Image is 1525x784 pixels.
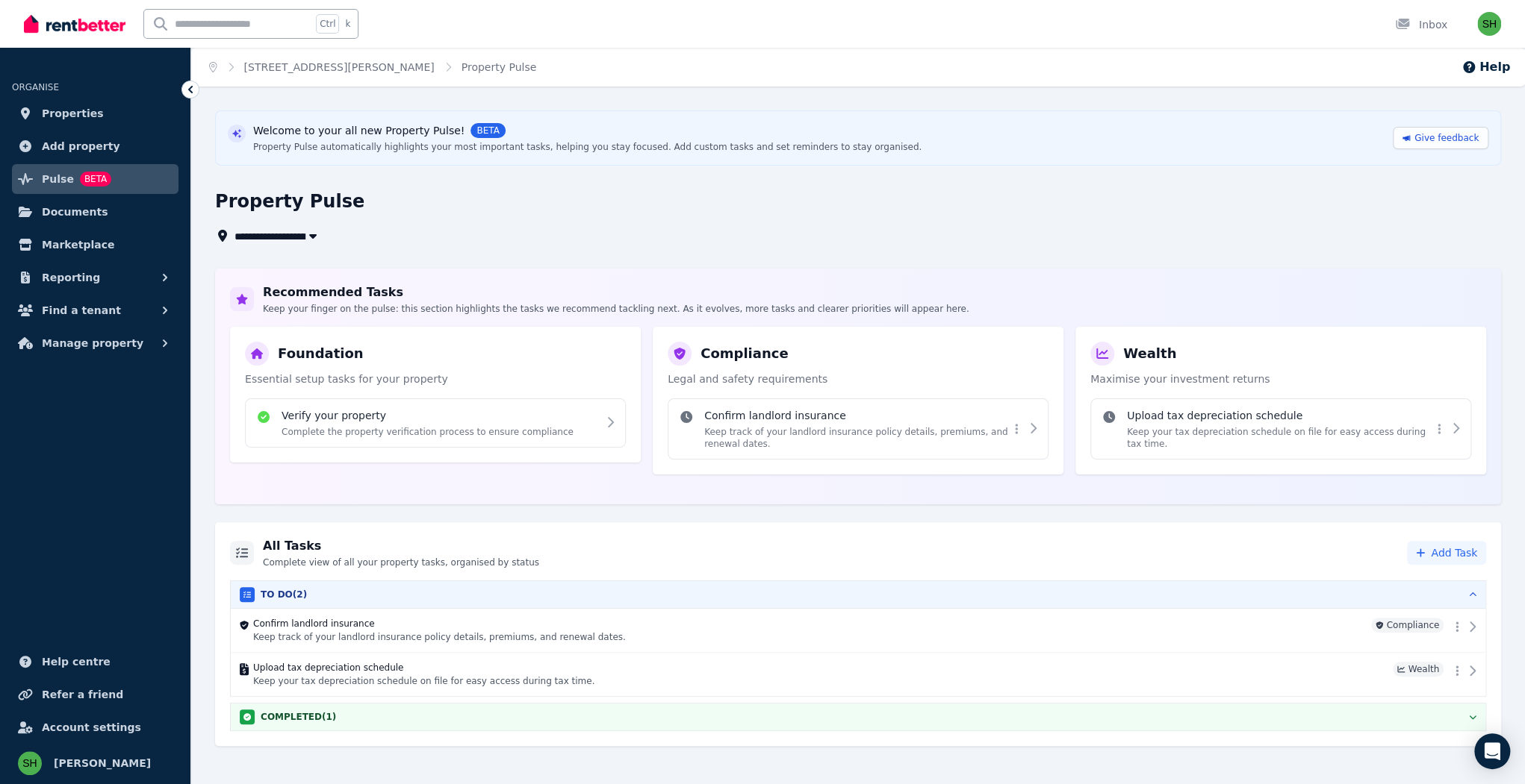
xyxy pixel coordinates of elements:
p: Keep your finger on the pulse: this section highlights the tasks we recommend tackling next. As i... [263,303,969,315]
span: Properties [42,104,104,122]
a: Documents [12,197,178,227]
h2: All Tasks [263,537,539,555]
span: Documents [42,203,108,221]
button: Help [1462,58,1510,76]
a: Help centre [12,647,178,677]
button: TO DO(2) [231,581,1485,608]
p: Complete the property verification process to ensure compliance [282,426,574,438]
h4: Confirm landlord insurance [704,408,1009,423]
div: Open Intercom Messenger [1474,733,1510,769]
h4: Upload tax depreciation schedule [253,662,1387,674]
span: Find a tenant [42,301,121,319]
span: Add property [42,137,120,155]
span: [PERSON_NAME] [54,754,151,772]
h3: TO DO ( 2 ) [261,589,307,600]
img: Sunil Hooda [18,751,42,775]
a: Refer a friend [12,680,178,709]
span: Help centre [42,653,111,671]
h3: Foundation [278,343,364,364]
span: Ctrl [316,14,339,34]
img: Sunil Hooda [1477,12,1501,36]
span: k [345,18,350,30]
button: Add Task [1407,541,1486,565]
span: ORGANISE [12,82,59,92]
span: Give feedback [1414,132,1479,144]
button: COMPLETED(1) [231,703,1485,730]
a: [STREET_ADDRESS][PERSON_NAME] [244,61,435,73]
div: Upload tax depreciation scheduleKeep your tax depreciation schedule on file for easy access durin... [1090,398,1471,460]
span: Wealth [1393,662,1444,677]
p: Maximise your investment returns [1090,371,1471,386]
span: BETA [80,172,111,186]
nav: Breadcrumb [191,48,554,87]
a: Account settings [12,712,178,742]
span: Refer a friend [42,686,123,703]
p: Keep your tax depreciation schedule on file for easy access during tax time. [1127,426,1432,450]
button: Find a tenant [12,295,178,325]
a: Give feedback [1393,127,1488,149]
button: More options [1450,618,1465,636]
span: Pulse [42,170,74,188]
span: Welcome to your all new Property Pulse! [253,123,465,138]
a: Add property [12,131,178,161]
p: Essential setup tasks for your property [245,371,626,386]
h3: Wealth [1123,343,1176,364]
span: Manage property [42,334,143,352]
div: Verify your propertyComplete the property verification process to ensure compliance [245,398,626,448]
a: PulseBETA [12,164,178,194]
button: Reporting [12,263,178,292]
p: Keep track of your landlord insurance policy details, premiums, and renewal dates. [253,631,1365,643]
span: Add Task [1431,545,1477,560]
span: Account settings [42,718,141,736]
p: Complete view of all your property tasks, organised by status [263,556,539,568]
div: Inbox [1395,17,1447,32]
button: More options [1432,420,1447,438]
button: Manage property [12,328,178,358]
h3: Compliance [701,343,788,364]
div: Confirm landlord insuranceKeep track of your landlord insurance policy details, premiums, and ren... [668,398,1049,460]
span: Compliance [1371,618,1444,633]
div: Property Pulse automatically highlights your most important tasks, helping you stay focused. Add ... [253,141,922,153]
h3: COMPLETED ( 1 ) [261,711,336,723]
p: Keep your tax depreciation schedule on file for easy access during tax time. [253,675,1387,687]
h4: Confirm landlord insurance [253,618,1365,630]
span: Marketplace [42,236,114,254]
img: RentBetter [24,13,125,35]
h4: Verify your property [282,408,574,423]
h2: Recommended Tasks [263,283,969,301]
a: Marketplace [12,230,178,260]
p: Keep track of your landlord insurance policy details, premiums, and renewal dates. [704,426,1009,450]
p: Legal and safety requirements [668,371,1049,386]
span: BETA [470,123,505,138]
a: Property Pulse [462,61,537,73]
h1: Property Pulse [215,189,364,213]
span: Reporting [42,269,100,286]
h4: Upload tax depreciation schedule [1127,408,1432,423]
button: More options [1450,662,1465,680]
a: Properties [12,98,178,128]
button: More options [1009,420,1024,438]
